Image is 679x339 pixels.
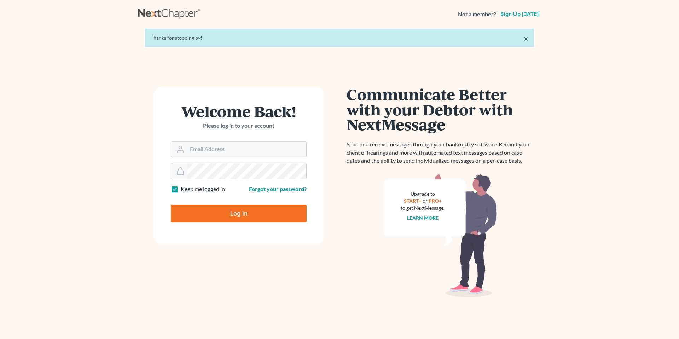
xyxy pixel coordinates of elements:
[404,198,422,204] a: START+
[523,34,528,43] a: ×
[429,198,442,204] a: PRO+
[401,190,445,197] div: Upgrade to
[347,140,534,165] p: Send and receive messages through your bankruptcy software. Remind your client of hearings and mo...
[384,173,497,297] img: nextmessage_bg-59042aed3d76b12b5cd301f8e5b87938c9018125f34e5fa2b7a6b67550977c72.svg
[423,198,428,204] span: or
[151,34,528,41] div: Thanks for stopping by!
[171,205,307,222] input: Log In
[401,205,445,212] div: to get NextMessage.
[249,185,307,192] a: Forgot your password?
[171,122,307,130] p: Please log in to your account
[347,87,534,132] h1: Communicate Better with your Debtor with NextMessage
[181,185,225,193] label: Keep me logged in
[407,215,439,221] a: Learn more
[187,142,306,157] input: Email Address
[499,11,541,17] a: Sign up [DATE]!
[171,104,307,119] h1: Welcome Back!
[458,10,496,18] strong: Not a member?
